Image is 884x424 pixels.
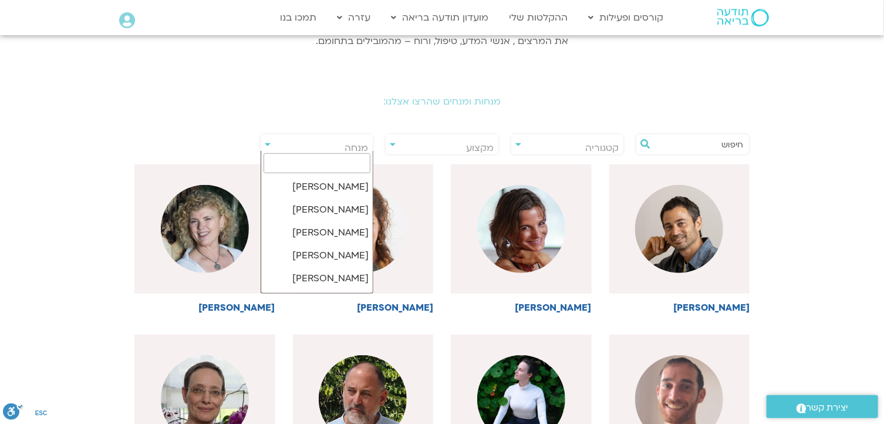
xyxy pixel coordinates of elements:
[477,185,565,273] img: %D7%93%D7%9C%D7%99%D7%AA.jpg
[113,96,771,107] h2: מנחות ומנחים שהרצו אצלנו:
[261,176,373,198] li: [PERSON_NAME]
[609,164,750,313] a: [PERSON_NAME]
[466,142,494,154] span: מקצוע
[261,198,373,221] li: [PERSON_NAME]
[261,221,373,244] li: [PERSON_NAME]
[134,302,275,313] h6: [PERSON_NAME]
[261,244,373,267] li: [PERSON_NAME]
[807,400,849,416] span: יצירת קשר
[331,6,376,29] a: עזרה
[609,302,750,313] h6: [PERSON_NAME]
[654,134,743,154] input: חיפוש
[503,6,573,29] a: ההקלטות שלי
[385,6,494,29] a: מועדון תודעה בריאה
[274,6,322,29] a: תמכו בנו
[635,185,723,273] img: %D7%90%D7%95%D7%A8%D7%99-%D7%98%D7%9C.jpg
[345,142,368,154] span: מנחה
[261,290,373,313] li: [PERSON_NAME]
[293,164,434,313] a: [PERSON_NAME]
[582,6,669,29] a: קורסים ופעילות
[451,302,592,313] h6: [PERSON_NAME]
[717,9,769,26] img: תודעה בריאה
[451,164,592,313] a: [PERSON_NAME]
[293,302,434,313] h6: [PERSON_NAME]
[261,267,373,290] li: [PERSON_NAME]
[767,395,878,418] a: יצירת קשר
[134,164,275,313] a: [PERSON_NAME]
[585,142,619,154] span: קטגוריה
[161,185,249,273] img: %D7%9E%D7%95%D7%A8-%D7%93%D7%95%D7%90%D7%A0%D7%99.jpg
